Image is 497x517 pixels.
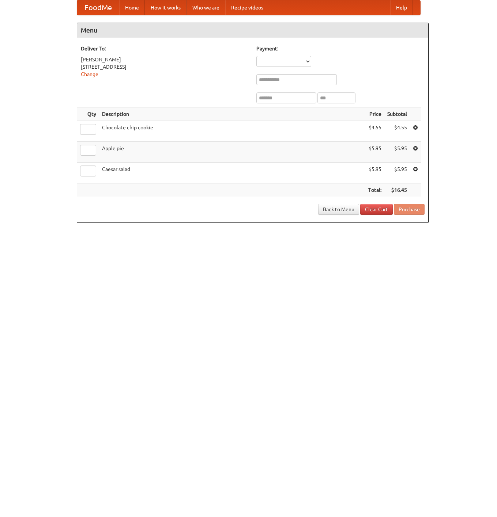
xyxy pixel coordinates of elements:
[99,121,365,142] td: Chocolate chip cookie
[360,204,393,215] a: Clear Cart
[365,142,384,163] td: $5.95
[81,63,249,71] div: [STREET_ADDRESS]
[384,163,410,183] td: $5.95
[77,107,99,121] th: Qty
[99,107,365,121] th: Description
[365,121,384,142] td: $4.55
[187,0,225,15] a: Who we are
[256,45,425,52] h5: Payment:
[145,0,187,15] a: How it works
[384,107,410,121] th: Subtotal
[225,0,269,15] a: Recipe videos
[99,163,365,183] td: Caesar salad
[119,0,145,15] a: Home
[81,45,249,52] h5: Deliver To:
[384,142,410,163] td: $5.95
[77,0,119,15] a: FoodMe
[81,71,98,77] a: Change
[365,183,384,197] th: Total:
[81,56,249,63] div: [PERSON_NAME]
[384,183,410,197] th: $16.45
[318,204,359,215] a: Back to Menu
[394,204,425,215] button: Purchase
[99,142,365,163] td: Apple pie
[365,107,384,121] th: Price
[365,163,384,183] td: $5.95
[77,23,428,38] h4: Menu
[384,121,410,142] td: $4.55
[390,0,413,15] a: Help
